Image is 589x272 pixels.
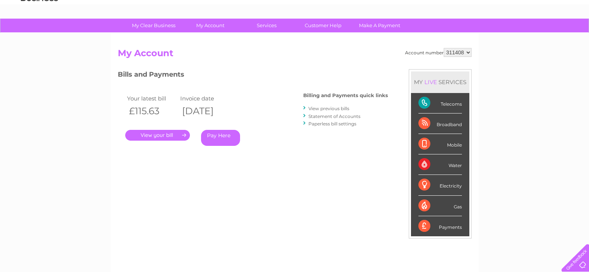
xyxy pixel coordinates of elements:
[118,48,472,62] h2: My Account
[418,216,462,236] div: Payments
[178,103,232,119] th: [DATE]
[458,32,472,37] a: Water
[418,154,462,175] div: Water
[201,130,240,146] a: Pay Here
[236,19,297,32] a: Services
[418,134,462,154] div: Mobile
[125,130,190,141] a: .
[349,19,410,32] a: Make A Payment
[564,32,582,37] a: Log out
[125,93,179,103] td: Your latest bill
[123,19,184,32] a: My Clear Business
[449,4,500,13] a: 0333 014 3131
[125,103,179,119] th: £115.63
[418,196,462,216] div: Gas
[178,93,232,103] td: Invoice date
[418,175,462,195] div: Electricity
[179,19,241,32] a: My Account
[308,113,360,119] a: Statement of Accounts
[524,32,535,37] a: Blog
[20,19,58,42] img: logo.png
[418,113,462,134] div: Broadband
[498,32,520,37] a: Telecoms
[308,121,356,127] a: Paperless bill settings
[303,93,388,98] h4: Billing and Payments quick links
[418,93,462,113] div: Telecoms
[540,32,558,37] a: Contact
[411,71,469,93] div: MY SERVICES
[423,79,438,86] div: LIVE
[118,69,388,82] h3: Bills and Payments
[308,106,349,111] a: View previous bills
[477,32,493,37] a: Energy
[405,48,472,57] div: Account number
[119,4,470,36] div: Clear Business is a trading name of Verastar Limited (registered in [GEOGRAPHIC_DATA] No. 3667643...
[292,19,354,32] a: Customer Help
